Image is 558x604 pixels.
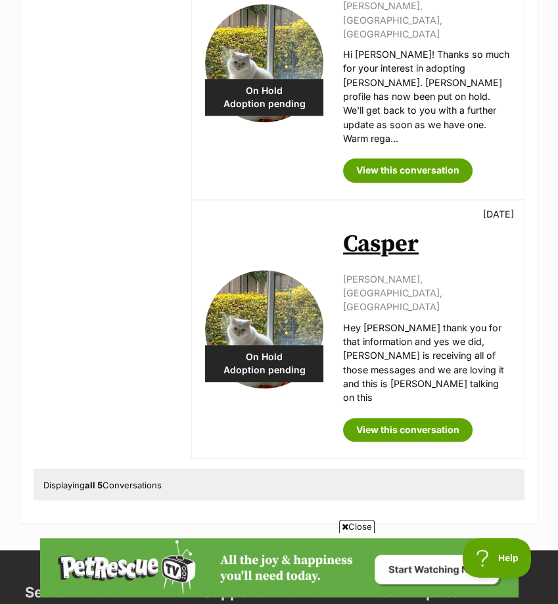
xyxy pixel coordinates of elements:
a: View this conversation [343,158,473,182]
img: Casper [205,270,323,388]
a: View this conversation [343,418,473,442]
div: On Hold [205,345,323,382]
iframe: Advertisement [40,538,519,597]
span: Adoption pending [205,363,323,377]
img: Casper [205,4,323,122]
p: Hey [PERSON_NAME] thank you for that information and yes we did, [PERSON_NAME] is receiving all o... [343,321,511,405]
div: On Hold [205,79,323,116]
p: [PERSON_NAME], [GEOGRAPHIC_DATA], [GEOGRAPHIC_DATA] [343,272,511,314]
span: Displaying Conversations [43,480,162,490]
span: Close [339,520,375,533]
span: Adoption pending [205,97,323,110]
p: Hi [PERSON_NAME]! Thanks so much for your interest in adopting [PERSON_NAME]. [PERSON_NAME] profi... [343,47,511,145]
iframe: Help Scout Beacon - Open [463,538,532,578]
p: [DATE] [483,207,514,221]
strong: all 5 [85,480,103,490]
a: Casper [343,229,419,259]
